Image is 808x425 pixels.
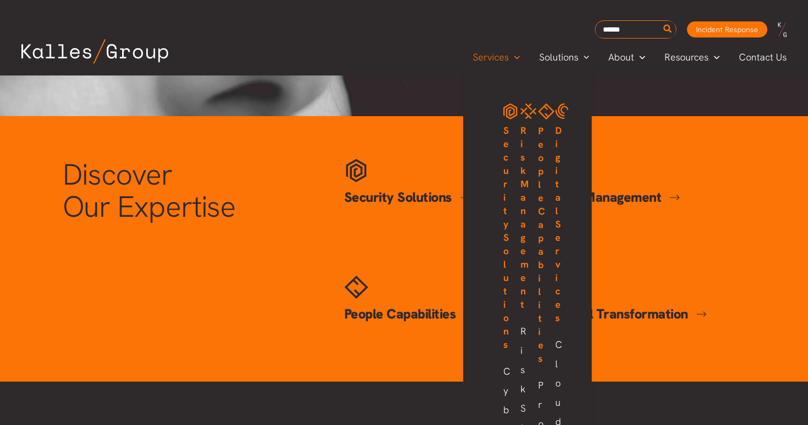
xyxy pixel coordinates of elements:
a: AboutMenu Toggle [599,49,655,65]
span: Menu Toggle [578,49,590,65]
a: People Capabilities [344,305,475,323]
span: Digital Services [555,124,562,324]
a: Incident Response [687,21,767,37]
span: Resources [664,49,708,65]
a: Risk Management [556,188,681,206]
a: ServicesMenu Toggle [463,49,530,65]
a: Contact Us [729,49,797,65]
span: Discover Our Expertise [63,155,236,226]
a: SolutionsMenu Toggle [530,49,599,65]
span: About [608,49,634,65]
span: People Capabilities [538,125,545,365]
a: Digital Transformation [556,305,707,323]
span: Solutions [539,49,578,65]
img: Kalles Group [21,39,168,64]
a: ResourcesMenu Toggle [655,49,729,65]
span: Menu Toggle [509,49,520,65]
a: Security Solutions [344,188,471,206]
button: Search [661,21,675,38]
span: Contact Us [739,49,787,65]
nav: Primary Site Navigation [463,48,797,66]
span: Risk Management [520,124,528,310]
span: Menu Toggle [708,49,720,65]
span: Menu Toggle [634,49,645,65]
span: Services [473,49,509,65]
span: Security Solutions [503,124,509,351]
